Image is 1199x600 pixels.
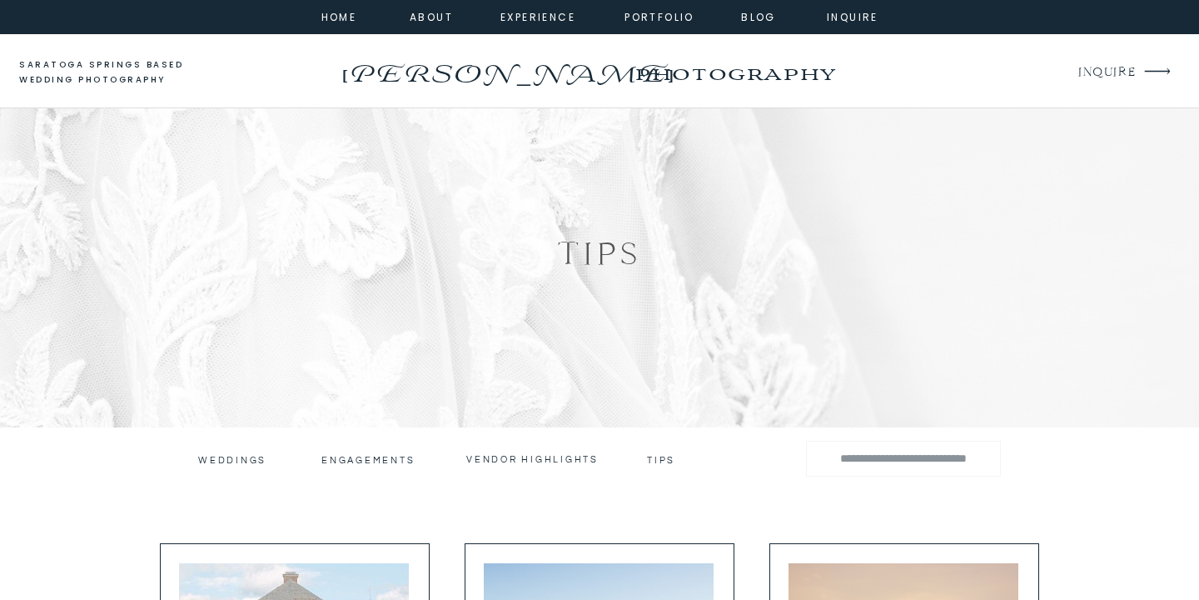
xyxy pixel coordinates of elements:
[1078,62,1134,84] a: INQUIRE
[410,8,447,23] a: about
[19,57,215,88] a: saratoga springs based wedding photography
[466,453,599,465] a: vendor highlights
[624,8,695,23] a: portfolio
[376,232,823,277] h1: Tips
[729,8,789,23] a: Blog
[316,8,361,23] a: home
[823,8,883,23] a: inquire
[337,54,676,81] a: [PERSON_NAME]
[602,50,868,96] a: photography
[198,454,264,466] a: Weddings
[500,8,568,23] a: experience
[321,454,419,466] a: engagements
[647,454,678,462] a: tips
